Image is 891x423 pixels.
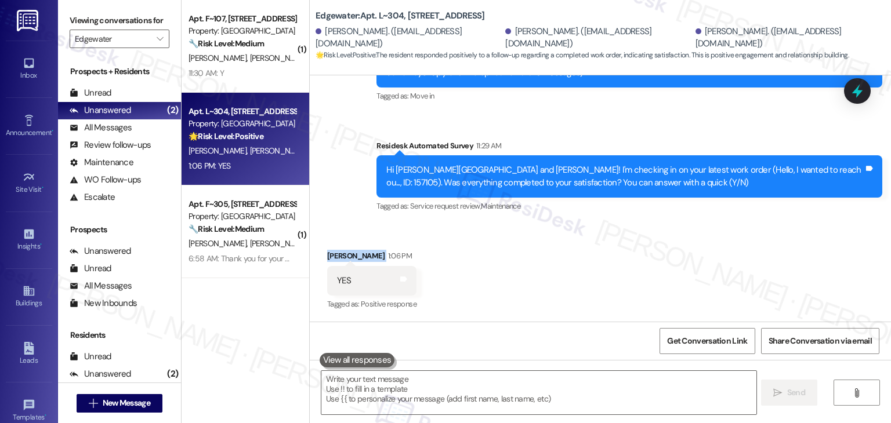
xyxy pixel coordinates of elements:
[70,351,111,363] div: Unread
[250,145,312,156] span: [PERSON_NAME]
[250,238,312,249] span: [PERSON_NAME]
[42,184,44,192] span: •
[761,328,879,354] button: Share Conversation via email
[75,30,151,48] input: All communities
[189,13,296,25] div: Apt. F~107, [STREET_ADDRESS]
[410,201,481,211] span: Service request review ,
[481,201,520,211] span: Maintenance
[385,250,412,262] div: 1:06 PM
[164,101,181,119] div: (2)
[189,224,264,234] strong: 🔧 Risk Level: Medium
[376,140,882,156] div: Residesk Automated Survey
[52,127,53,135] span: •
[327,250,416,266] div: [PERSON_NAME]
[327,296,416,312] div: Tagged as:
[316,50,375,60] strong: 🌟 Risk Level: Positive
[40,240,42,249] span: •
[189,161,231,171] div: 1:06 PM: YES
[189,145,250,156] span: [PERSON_NAME]
[164,365,181,383] div: (2)
[667,335,747,347] span: Get Conversation Link
[189,238,250,249] span: [PERSON_NAME]
[70,104,131,116] div: Unanswered
[17,10,41,31] img: ResiDesk Logo
[376,87,882,104] div: Tagged as:
[58,65,181,78] div: Prospects + Residents
[189,38,264,49] strong: 🔧 Risk Level: Medium
[70,280,132,292] div: All Messages
[70,139,151,151] div: Review follow-ups
[70,262,111,275] div: Unread
[189,198,296,210] div: Apt. F~305, [STREET_ADDRESS]
[70,156,133,169] div: Maintenance
[70,191,115,203] div: Escalate
[89,399,97,408] i: 
[189,53,250,63] span: [PERSON_NAME]
[103,397,150,409] span: New Message
[189,68,224,78] div: 11:30 AM: Y
[70,12,169,30] label: Viewing conversations for
[852,388,861,398] i: 
[410,91,434,101] span: Move in
[77,394,162,413] button: New Message
[189,25,296,37] div: Property: [GEOGRAPHIC_DATA]
[6,167,52,199] a: Site Visit •
[660,328,755,354] button: Get Conversation Link
[70,122,132,134] div: All Messages
[787,386,805,399] span: Send
[473,140,502,152] div: 11:29 AM
[250,53,308,63] span: [PERSON_NAME]
[773,388,782,398] i: 
[70,368,131,380] div: Unanswered
[316,25,502,50] div: [PERSON_NAME]. ([EMAIL_ADDRESS][DOMAIN_NAME])
[505,25,692,50] div: [PERSON_NAME]. ([EMAIL_ADDRESS][DOMAIN_NAME])
[361,299,416,309] span: Positive response
[6,338,52,370] a: Leads
[6,53,52,85] a: Inbox
[58,329,181,341] div: Residents
[337,275,351,287] div: YES
[316,49,849,61] span: : The resident responded positively to a follow-up regarding a completed work order, indicating s...
[6,224,52,256] a: Insights •
[761,380,817,406] button: Send
[189,131,263,141] strong: 🌟 Risk Level: Positive
[189,105,296,118] div: Apt. L~304, [STREET_ADDRESS]
[70,297,137,309] div: New Inbounds
[316,10,485,22] b: Edgewater: Apt. L~304, [STREET_ADDRESS]
[376,198,882,214] div: Tagged as:
[45,411,46,420] span: •
[70,87,111,99] div: Unread
[189,118,296,130] div: Property: [GEOGRAPHIC_DATA]
[696,25,882,50] div: [PERSON_NAME]. ([EMAIL_ADDRESS][DOMAIN_NAME])
[386,164,864,189] div: Hi [PERSON_NAME][GEOGRAPHIC_DATA] and [PERSON_NAME]! I'm checking in on your latest work order (H...
[70,245,131,257] div: Unanswered
[157,34,163,43] i: 
[189,210,296,223] div: Property: [GEOGRAPHIC_DATA]
[769,335,872,347] span: Share Conversation via email
[189,253,870,264] div: 6:58 AM: Thank you for your message. Our offices are currently closed, but we will contact you wh...
[70,174,141,186] div: WO Follow-ups
[58,224,181,236] div: Prospects
[6,281,52,312] a: Buildings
